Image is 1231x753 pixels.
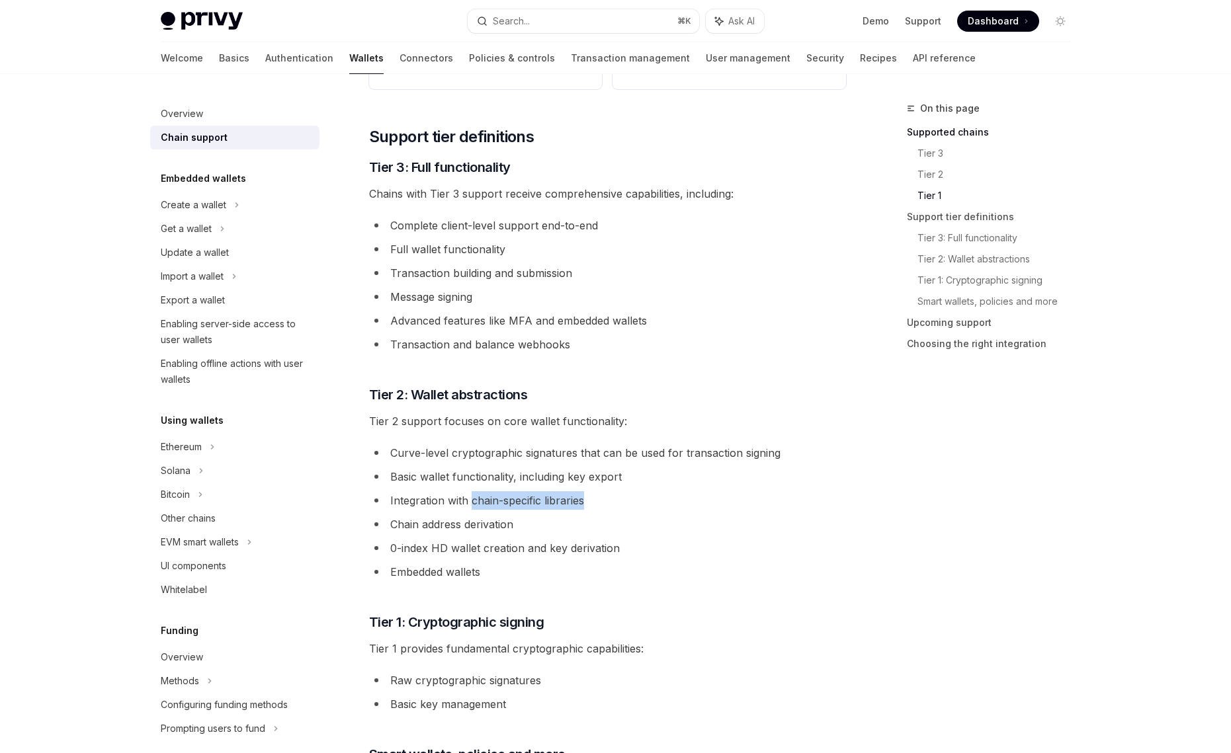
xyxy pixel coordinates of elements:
[369,444,846,462] li: Curve-level cryptographic signatures that can be used for transaction signing
[400,42,453,74] a: Connectors
[161,12,243,30] img: light logo
[161,558,226,574] div: UI components
[369,491,846,510] li: Integration with chain-specific libraries
[219,42,249,74] a: Basics
[161,245,229,260] div: Update a wallet
[860,42,897,74] a: Recipes
[806,42,844,74] a: Security
[369,515,846,534] li: Chain address derivation
[150,126,319,149] a: Chain support
[369,671,846,690] li: Raw cryptographic signatures
[369,158,511,177] span: Tier 3: Full functionality
[161,582,207,598] div: Whitelabel
[161,623,198,639] h5: Funding
[369,264,846,282] li: Transaction building and submission
[907,206,1082,227] a: Support tier definitions
[917,143,1082,164] a: Tier 3
[161,697,288,713] div: Configuring funding methods
[265,42,333,74] a: Authentication
[161,463,191,479] div: Solana
[907,312,1082,333] a: Upcoming support
[161,487,190,502] div: Bitcoin
[150,241,319,264] a: Update a wallet
[369,240,846,258] li: Full wallet functionality
[917,270,1082,291] a: Tier 1: Cryptographic signing
[706,42,790,74] a: User management
[150,578,319,602] a: Whitelabel
[917,249,1082,270] a: Tier 2: Wallet abstractions
[968,15,1019,28] span: Dashboard
[161,510,216,526] div: Other chains
[957,11,1039,32] a: Dashboard
[907,122,1082,143] a: Supported chains
[369,126,534,147] span: Support tier definitions
[150,352,319,391] a: Enabling offline actions with user wallets
[920,100,980,116] span: On this page
[150,693,319,717] a: Configuring funding methods
[161,413,224,428] h5: Using wallets
[161,130,228,145] div: Chain support
[677,16,691,26] span: ⌘ K
[161,439,202,455] div: Ethereum
[161,268,224,284] div: Import a wallet
[468,9,699,33] button: Search...⌘K
[161,316,312,348] div: Enabling server-side access to user wallets
[863,15,889,28] a: Demo
[728,15,755,28] span: Ask AI
[369,216,846,235] li: Complete client-level support end-to-end
[161,356,312,387] div: Enabling offline actions with user wallets
[369,288,846,306] li: Message signing
[161,171,246,186] h5: Embedded wallets
[161,534,239,550] div: EVM smart wallets
[369,311,846,330] li: Advanced features like MFA and embedded wallets
[150,102,319,126] a: Overview
[161,649,203,665] div: Overview
[150,506,319,530] a: Other chains
[917,164,1082,185] a: Tier 2
[161,721,265,736] div: Prompting users to fund
[369,613,544,631] span: Tier 1: Cryptographic signing
[369,385,528,404] span: Tier 2: Wallet abstractions
[349,42,384,74] a: Wallets
[571,42,690,74] a: Transaction management
[917,227,1082,249] a: Tier 3: Full functionality
[150,645,319,669] a: Overview
[706,9,764,33] button: Ask AI
[369,539,846,557] li: 0-index HD wallet creation and key derivation
[1050,11,1071,32] button: Toggle dark mode
[150,288,319,312] a: Export a wallet
[907,333,1082,354] a: Choosing the right integration
[369,412,846,430] span: Tier 2 support focuses on core wallet functionality:
[369,184,846,203] span: Chains with Tier 3 support receive comprehensive capabilities, including:
[493,13,530,29] div: Search...
[469,42,555,74] a: Policies & controls
[369,467,846,486] li: Basic wallet functionality, including key export
[150,554,319,578] a: UI components
[161,197,226,213] div: Create a wallet
[150,312,319,352] a: Enabling server-side access to user wallets
[161,106,203,122] div: Overview
[161,292,225,308] div: Export a wallet
[913,42,976,74] a: API reference
[917,291,1082,312] a: Smart wallets, policies and more
[161,221,212,237] div: Get a wallet
[917,185,1082,206] a: Tier 1
[161,42,203,74] a: Welcome
[905,15,941,28] a: Support
[369,563,846,581] li: Embedded wallets
[369,695,846,713] li: Basic key management
[161,673,199,689] div: Methods
[369,335,846,354] li: Transaction and balance webhooks
[369,639,846,658] span: Tier 1 provides fundamental cryptographic capabilities:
